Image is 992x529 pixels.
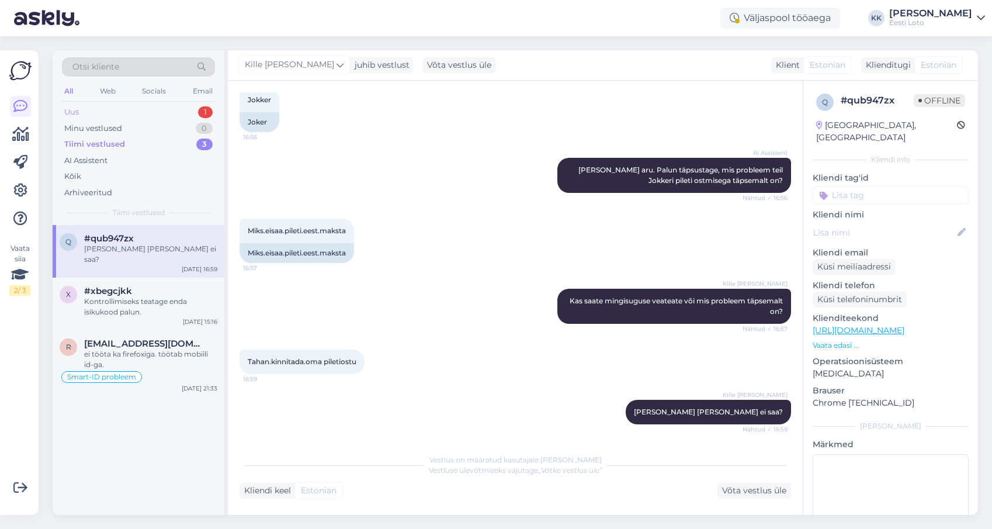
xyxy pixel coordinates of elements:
span: x [66,290,71,299]
span: 16:57 [243,264,287,272]
p: Kliendi tag'id [813,172,969,184]
span: q [822,98,828,106]
p: Operatsioonisüsteem [813,355,969,368]
span: Kas saate mingisuguse veateate või mis probleem täpsemalt on? [570,296,785,316]
span: Offline [914,94,965,107]
div: Eesti Loto [889,18,972,27]
span: Kille [PERSON_NAME] [723,279,788,288]
p: Klienditeekond [813,312,969,324]
div: [PERSON_NAME] [PERSON_NAME] ei saa? [84,244,217,265]
div: [PERSON_NAME] [813,421,969,431]
div: Uus [64,106,79,118]
a: [URL][DOMAIN_NAME] [813,325,904,336]
div: Väljaspool tööaega [720,8,840,29]
p: Kliendi email [813,247,969,259]
span: Kille [PERSON_NAME] [245,58,334,71]
span: Smart-ID probleem [67,374,136,381]
span: Estonian [810,59,845,71]
span: [PERSON_NAME] aru. Palun täpsustage, mis probleem teil Jokkeri pileti ostmisega täpsemalt on? [578,165,785,185]
span: AI Assistent [744,148,788,157]
input: Lisa tag [813,186,969,204]
div: Küsi meiliaadressi [813,259,896,275]
span: Vestluse ülevõtmiseks vajutage [429,466,602,475]
input: Lisa nimi [813,226,955,239]
div: Klienditugi [861,59,911,71]
div: [DATE] 16:59 [182,265,217,274]
div: Klient [771,59,800,71]
span: 16:59 [243,375,287,383]
p: Märkmed [813,438,969,451]
div: Tiimi vestlused [64,139,125,150]
span: Estonian [301,485,337,497]
div: [PERSON_NAME] [889,9,972,18]
div: Miks.eisaa.pileti.eest.maksta [240,243,354,263]
span: Kille [PERSON_NAME] [723,390,788,399]
p: Kliendi nimi [813,209,969,221]
div: Kliendi keel [240,485,291,497]
img: Askly Logo [9,60,32,82]
div: Võta vestlus üle [422,57,496,73]
div: Võta vestlus üle [717,483,791,499]
div: 0 [196,123,213,134]
div: ei tööta ka firefoxiga. töötab mobiili id-ga. [84,349,217,370]
span: [PERSON_NAME] [PERSON_NAME] ei saa? [634,407,783,416]
div: [DATE] 15:16 [183,317,217,326]
div: KK [868,10,885,26]
div: All [62,84,75,99]
div: # qub947zx [841,94,914,108]
i: „Võtke vestlus üle” [538,466,602,475]
div: Web [98,84,118,99]
span: Tiimi vestlused [113,208,165,218]
a: [PERSON_NAME]Eesti Loto [889,9,985,27]
div: Socials [140,84,168,99]
div: AI Assistent [64,155,107,167]
div: Minu vestlused [64,123,122,134]
span: Jokker [248,95,271,104]
div: Joker [240,112,279,132]
div: Kõik [64,171,81,182]
span: #xbegcjkk [84,286,132,296]
span: Nähtud ✓ 16:59 [743,425,788,434]
div: 3 [196,139,213,150]
span: Nähtud ✓ 16:56 [743,193,788,202]
div: Vaata siia [9,243,30,296]
div: juhib vestlust [350,59,410,71]
div: Küsi telefoninumbrit [813,292,907,307]
div: 2 / 3 [9,285,30,296]
p: Vaata edasi ... [813,340,969,351]
p: Brauser [813,385,969,397]
div: Kontrollimiseks teatage enda isikukood palun. [84,296,217,317]
div: Email [190,84,215,99]
div: [GEOGRAPHIC_DATA], [GEOGRAPHIC_DATA] [816,119,957,144]
span: 16:56 [243,133,287,141]
span: q [65,237,71,246]
p: [MEDICAL_DATA] [813,368,969,380]
p: Kliendi telefon [813,279,969,292]
div: Arhiveeritud [64,187,112,199]
div: Kliendi info [813,154,969,165]
p: Chrome [TECHNICAL_ID] [813,397,969,409]
span: r2stik@gmail.com [84,338,206,349]
span: Vestlus on määratud kasutajale [PERSON_NAME] [429,455,602,464]
span: Tahan.kinnitada.oma piletiostu [248,357,356,366]
div: 1 [198,106,213,118]
span: #qub947zx [84,233,134,244]
span: Nähtud ✓ 16:57 [743,324,788,333]
div: [DATE] 21:33 [182,384,217,393]
span: Estonian [921,59,956,71]
span: Otsi kliente [72,61,119,73]
span: Miks.eisaa.pileti.eest.maksta [248,226,346,235]
span: r [66,343,71,351]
